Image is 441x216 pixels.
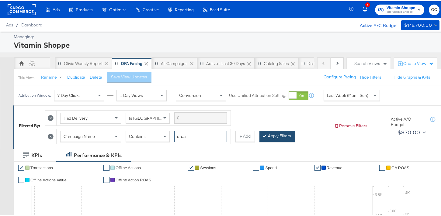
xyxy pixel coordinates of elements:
div: 3 [365,1,370,6]
div: Vitamin Shoppe [14,39,438,49]
div: All Campaigns [161,60,188,65]
div: Search Views [354,60,387,65]
div: Drag to reorder tab [301,60,305,64]
button: Configure Pacing [319,70,360,81]
span: The Vitamin Shoppe [387,9,415,13]
span: Transactions [30,164,53,169]
span: Contains [129,132,146,138]
a: ✔ [18,163,24,170]
a: Dashboard [21,21,42,26]
div: Active A/C Budget [391,115,424,126]
span: Offline Actions [116,164,141,169]
button: + Add [235,130,255,141]
div: Drag to reorder tab [58,60,61,64]
button: $146,700.00 [401,19,439,29]
button: Duplicate [67,73,85,79]
span: Revenue [327,164,342,169]
span: Creative [143,6,159,11]
a: ✔ [103,163,109,170]
div: Drag to reorder tab [115,60,118,64]
button: Rename [37,71,68,82]
input: Enter a search term [174,130,227,141]
div: Create View [403,60,434,66]
span: Optimize [109,6,127,11]
span: OC [431,5,437,12]
div: Active A/C Budget [353,19,398,28]
div: Filtered By: [19,122,40,128]
button: Hide Graphs & KPIs [394,73,430,79]
button: OC [429,3,439,14]
button: Hide Filters [360,73,381,79]
span: Products [76,6,93,11]
div: DPA Pacing [121,60,142,65]
label: Use Unified Attribution Setting: [229,91,286,97]
button: Delete [90,73,102,79]
div: Drag to reorder tab [258,60,261,64]
div: Daily Report [307,60,330,65]
button: $870.00 [395,126,427,136]
span: Sessions [200,164,216,169]
span: 7 Day Clicks [57,91,81,97]
span: Had Delivery [64,114,88,120]
div: Olivia Weekly Report [64,60,102,65]
span: Spend [265,164,277,169]
div: Drag to reorder tab [200,60,203,64]
span: Ads [6,21,13,26]
div: KPIs [31,151,42,158]
button: 3 [362,3,372,15]
div: Managing: [14,33,438,39]
span: Feed Suite [210,6,230,11]
a: ✔ [18,176,24,182]
span: Campaign Name [64,132,95,138]
a: ✔ [379,163,385,170]
span: Is [GEOGRAPHIC_DATA] [129,114,175,120]
span: Last Week (Mon - Sun) [327,91,368,97]
a: ✔ [103,176,109,182]
span: / [13,21,21,26]
a: ✔ [314,163,321,170]
span: Offline Action ROAS [116,177,151,181]
span: GA ROAS [391,164,409,169]
span: Reporting [175,6,194,11]
button: Remove Filters [334,122,367,128]
span: Vitamin Shoppe [387,4,415,10]
div: Attribution Window: [18,92,51,96]
div: OC [29,61,35,67]
a: ✔ [253,163,259,170]
div: $146,700.00 [404,20,432,28]
span: Conversion [179,91,201,97]
span: Ads [53,6,60,11]
a: ✔ [188,163,194,170]
span: Offline Actions Value [30,177,67,181]
button: Apply Filters [259,130,295,141]
div: Catalog Sales [264,60,289,65]
div: Performance & KPIs [74,151,122,158]
div: This View: [18,74,34,79]
input: Enter a search term [174,111,227,122]
div: $870.00 [398,127,420,136]
span: 1 Day Views [120,91,143,97]
button: Vitamin ShoppeThe Vitamin Shoppe [375,3,424,14]
div: Drag to reorder tab [155,60,158,64]
div: Active - Last 30 Days [206,60,245,65]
